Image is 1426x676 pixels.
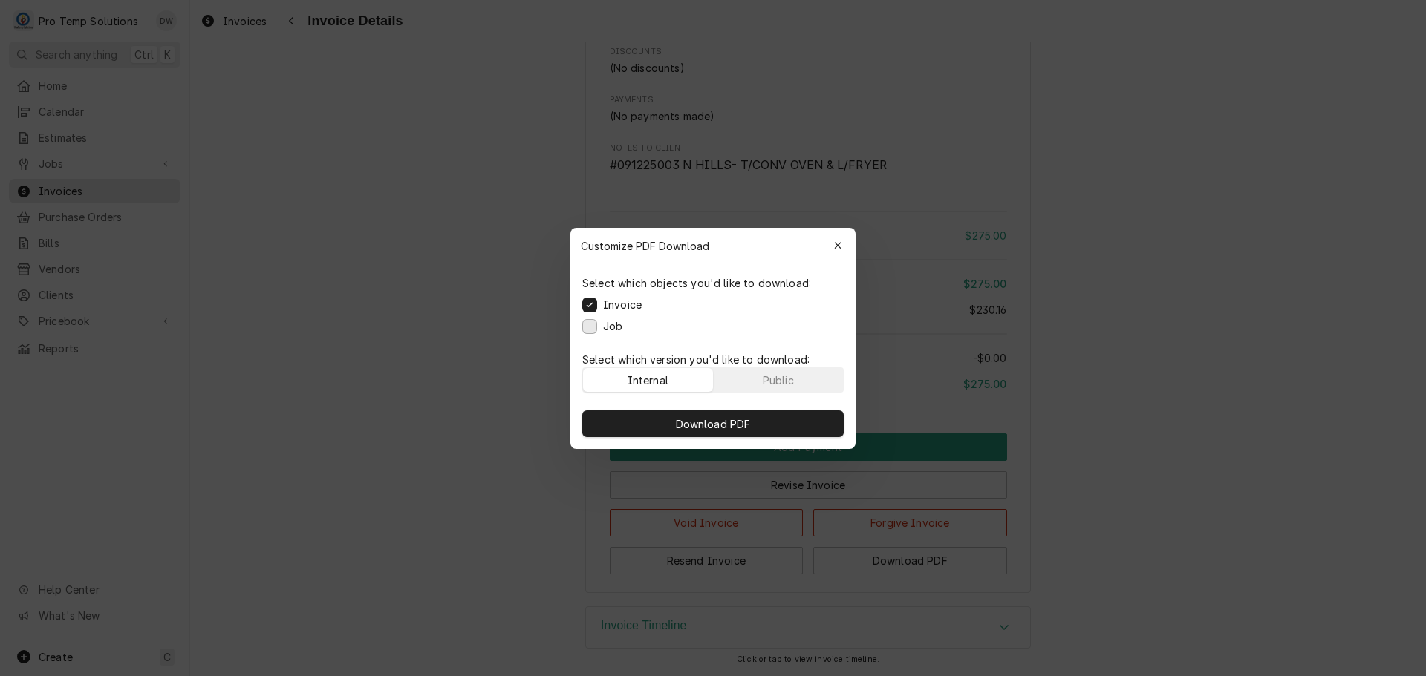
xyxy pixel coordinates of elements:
[570,228,856,263] div: Customize PDF Download
[628,372,668,387] div: Internal
[673,416,754,431] span: Download PDF
[763,372,794,387] div: Public
[582,275,811,291] p: Select which objects you'd like to download:
[582,410,844,437] button: Download PDF
[582,352,844,367] p: Select which version you'd like to download:
[603,318,622,334] label: Job
[603,297,642,312] label: Invoice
